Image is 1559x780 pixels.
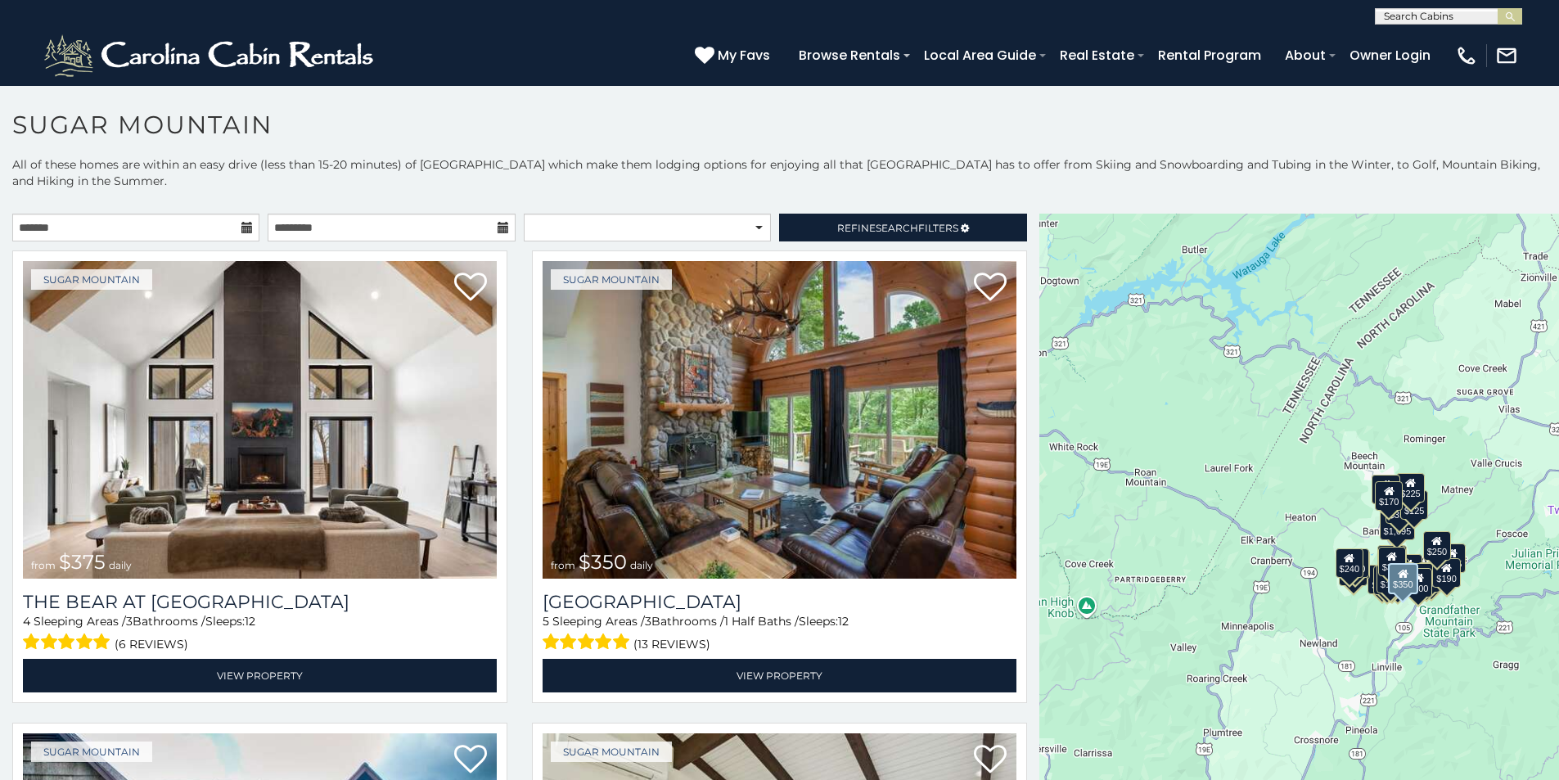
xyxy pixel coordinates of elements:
div: $155 [1438,543,1466,573]
div: $225 [1397,473,1425,503]
span: 12 [245,614,255,629]
a: Sugar Mountain [31,742,152,762]
div: $250 [1423,531,1451,561]
span: from [31,559,56,571]
a: View Property [23,659,497,692]
span: My Favs [718,45,770,65]
div: $155 [1374,566,1402,595]
a: Rental Program [1150,41,1269,70]
a: Real Estate [1052,41,1142,70]
div: $1,095 [1380,511,1416,540]
div: $195 [1413,563,1440,593]
div: $190 [1377,545,1405,575]
span: 12 [838,614,849,629]
span: 1 Half Baths / [724,614,799,629]
a: Sugar Mountain [551,742,672,762]
span: from [551,559,575,571]
h3: Grouse Moor Lodge [543,591,1016,613]
div: $125 [1400,490,1428,520]
span: 5 [543,614,549,629]
div: $190 [1433,558,1461,588]
img: mail-regular-white.png [1495,44,1518,67]
span: $375 [59,550,106,574]
h3: The Bear At Sugar Mountain [23,591,497,613]
a: The Bear At Sugar Mountain from $375 daily [23,261,497,579]
div: $240 [1336,548,1363,578]
a: Add to favorites [454,743,487,778]
a: Sugar Mountain [31,269,152,290]
a: RefineSearchFilters [779,214,1026,241]
span: 3 [126,614,133,629]
div: $175 [1377,564,1404,593]
a: My Favs [695,45,774,66]
span: daily [630,559,653,571]
span: (13 reviews) [633,633,710,655]
div: $500 [1404,568,1432,597]
span: 3 [645,614,651,629]
a: Grouse Moor Lodge from $350 daily [543,261,1016,579]
div: $350 [1389,563,1418,594]
img: White-1-2.png [41,31,381,80]
img: The Bear At Sugar Mountain [23,261,497,579]
a: The Bear At [GEOGRAPHIC_DATA] [23,591,497,613]
a: Local Area Guide [916,41,1044,70]
span: $350 [579,550,627,574]
a: Sugar Mountain [551,269,672,290]
div: $200 [1395,554,1422,584]
a: [GEOGRAPHIC_DATA] [543,591,1016,613]
span: 4 [23,614,30,629]
a: Add to favorites [454,271,487,305]
a: Browse Rentals [791,41,908,70]
img: Grouse Moor Lodge [543,261,1016,579]
a: About [1277,41,1334,70]
div: Sleeping Areas / Bathrooms / Sleeps: [543,613,1016,655]
span: Search [876,222,918,234]
img: phone-regular-white.png [1455,44,1478,67]
span: (6 reviews) [115,633,188,655]
a: Owner Login [1341,41,1439,70]
a: View Property [543,659,1016,692]
div: $170 [1375,481,1403,511]
a: Add to favorites [974,743,1007,778]
span: Refine Filters [837,222,958,234]
div: $300 [1378,547,1406,576]
div: $240 [1372,475,1400,504]
a: Add to favorites [974,271,1007,305]
span: daily [109,559,132,571]
div: Sleeping Areas / Bathrooms / Sleeps: [23,613,497,655]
